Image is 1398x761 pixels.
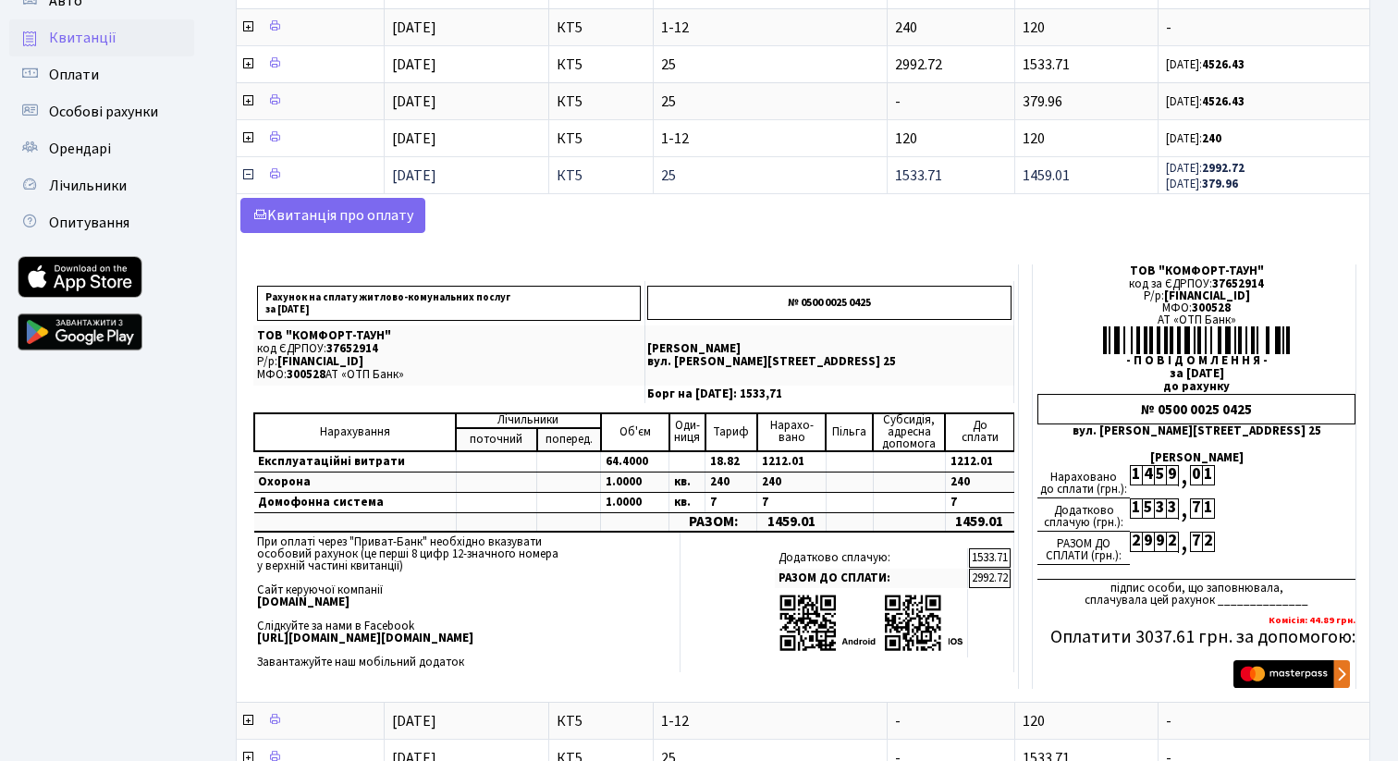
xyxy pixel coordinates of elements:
[1037,381,1355,393] div: до рахунку
[647,388,1012,400] p: Борг на [DATE]: 1533,71
[669,492,705,512] td: кв.
[254,472,456,492] td: Охорона
[1154,465,1166,485] div: 5
[257,594,349,610] b: [DOMAIN_NAME]
[257,356,641,368] p: Р/р:
[661,20,879,35] span: 1-12
[1202,160,1245,177] b: 2992.72
[1037,394,1355,424] div: № 0500 0025 0425
[1142,532,1154,552] div: 9
[779,593,963,653] img: apps-qrcodes.png
[557,714,646,729] span: КТ5
[661,714,879,729] span: 1-12
[1037,302,1355,314] div: МФО:
[757,413,826,451] td: Нарахо- вано
[9,130,194,167] a: Орендарі
[1212,276,1264,292] span: 37652914
[1166,130,1221,147] small: [DATE]:
[945,451,1013,473] td: 1212.01
[240,198,425,233] a: Kвитанція про оплату
[895,55,942,75] span: 2992.72
[1202,176,1238,192] b: 379.96
[1202,465,1214,485] div: 1
[1037,465,1130,498] div: Нараховано до сплати (грн.):
[895,166,942,186] span: 1533.71
[1202,93,1245,110] b: 4526.43
[647,286,1012,320] p: № 0500 0025 0425
[287,366,325,383] span: 300528
[1202,56,1245,73] b: 4526.43
[1178,465,1190,486] div: ,
[661,57,879,72] span: 25
[557,94,646,109] span: КТ5
[1190,498,1202,519] div: 7
[647,356,1012,368] p: вул. [PERSON_NAME][STREET_ADDRESS] 25
[873,413,945,451] td: Субсидія, адресна допомога
[1023,166,1070,186] span: 1459.01
[1037,278,1355,290] div: код за ЄДРПОУ:
[1037,265,1355,277] div: ТОВ "КОМФОРТ-ТАУН"
[1164,288,1250,304] span: [FINANCIAL_ID]
[1037,314,1355,326] div: АТ «ОТП Банк»
[601,413,669,451] td: Об'єм
[757,512,826,532] td: 1459.01
[757,451,826,473] td: 1212.01
[661,94,879,109] span: 25
[1269,613,1355,627] b: Комісія: 44.89 грн.
[49,28,116,48] span: Квитанції
[969,569,1011,588] td: 2992.72
[1166,714,1362,729] span: -
[1142,498,1154,519] div: 5
[1037,425,1355,437] div: вул. [PERSON_NAME][STREET_ADDRESS] 25
[705,472,757,492] td: 240
[669,472,705,492] td: кв.
[669,512,757,532] td: РАЗОМ:
[1166,93,1245,110] small: [DATE]:
[895,129,917,149] span: 120
[1023,55,1070,75] span: 1533.71
[326,340,378,357] span: 37652914
[757,492,826,512] td: 7
[392,18,436,38] span: [DATE]
[705,451,757,473] td: 18.82
[705,492,757,512] td: 7
[49,102,158,122] span: Особові рахунки
[1037,498,1130,532] div: Додатково сплачую (грн.):
[1023,18,1045,38] span: 120
[1202,130,1221,147] b: 240
[601,492,669,512] td: 1.0000
[1202,498,1214,519] div: 1
[1142,465,1154,485] div: 4
[969,548,1011,568] td: 1533.71
[1037,368,1355,380] div: за [DATE]
[1130,465,1142,485] div: 1
[254,451,456,473] td: Експлуатаційні витрати
[257,630,473,646] b: [URL][DOMAIN_NAME][DOMAIN_NAME]
[49,139,111,159] span: Орендарі
[1202,532,1214,552] div: 2
[1192,300,1231,316] span: 300528
[456,413,600,428] td: Лічильники
[254,413,456,451] td: Нарахування
[1178,532,1190,553] div: ,
[1190,465,1202,485] div: 0
[537,428,601,451] td: поперед.
[9,56,194,93] a: Оплати
[757,472,826,492] td: 240
[392,166,436,186] span: [DATE]
[49,176,127,196] span: Лічильники
[1166,56,1245,73] small: [DATE]:
[1154,498,1166,519] div: 3
[9,19,194,56] a: Квитанції
[661,131,879,146] span: 1-12
[392,55,436,75] span: [DATE]
[895,92,901,112] span: -
[257,330,641,342] p: ТОВ "КОМФОРТ-ТАУН"
[1037,355,1355,367] div: - П О В І Д О М Л Е Н Н Я -
[775,548,968,568] td: Додатково сплачую:
[277,353,363,370] span: [FINANCIAL_ID]
[1037,452,1355,464] div: [PERSON_NAME]
[9,204,194,241] a: Опитування
[1166,465,1178,485] div: 9
[1037,579,1355,607] div: підпис особи, що заповнювала, сплачувала цей рахунок ______________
